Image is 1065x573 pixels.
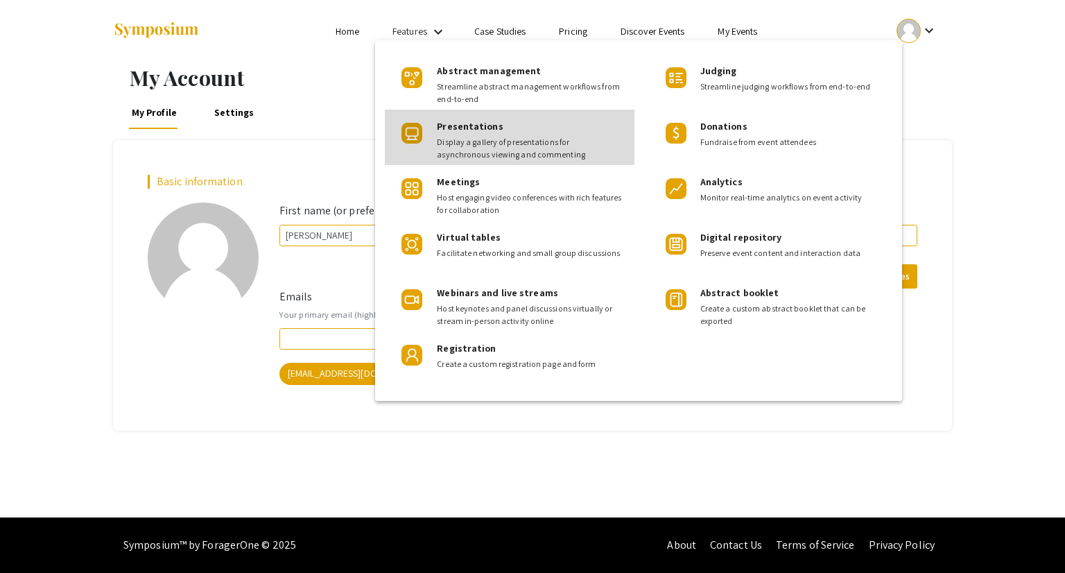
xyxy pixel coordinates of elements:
span: Streamline judging workflows from end-to-end [700,80,882,93]
img: Product Icon [401,123,422,144]
img: Product Icon [666,234,686,255]
img: Product Icon [401,345,422,366]
span: Presentations [437,120,503,132]
img: Product Icon [666,178,686,199]
span: Abstract management [437,65,541,77]
img: Product Icon [401,234,422,255]
span: Streamline abstract management workflows from end-to-end [437,80,623,105]
span: Host keynotes and panel discussions virtually or stream in-person activity online [437,302,623,327]
img: Product Icon [666,67,686,88]
span: Display a gallery of presentations for asynchronous viewing and commenting [437,136,623,161]
span: Meetings [437,176,480,188]
span: Judging [700,65,737,77]
img: Product Icon [401,289,422,310]
span: Monitor real-time analytics on event activity [700,191,882,204]
span: Analytics [700,176,743,188]
span: Digital repository [700,231,782,243]
span: Preserve event content and interaction data [700,247,882,259]
img: Product Icon [666,289,686,310]
span: Registration [437,342,496,354]
span: Fundraise from event attendees [700,136,882,148]
span: Abstract booklet [700,286,779,299]
span: Webinars and live streams [437,286,558,299]
img: Product Icon [666,123,686,144]
img: Product Icon [401,178,422,199]
span: Create a custom abstract booklet that can be exported [700,302,882,327]
span: Create a custom registration page and form [437,358,623,370]
span: Facilitate networking and small group discussions [437,247,623,259]
span: Host engaging video conferences with rich features for collaboration [437,191,623,216]
span: Donations [700,120,747,132]
img: Product Icon [401,67,422,88]
span: Virtual tables [437,231,500,243]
